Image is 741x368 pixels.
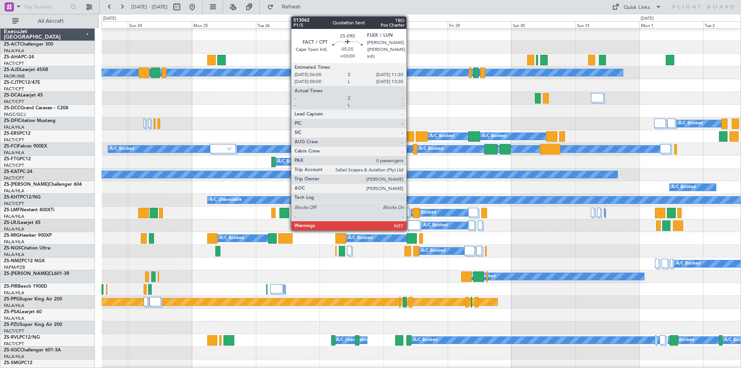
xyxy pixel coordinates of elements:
a: FALA/HLA [4,214,24,219]
a: ZS-KATPC-24 [4,170,32,174]
a: FALA/HLA [4,315,24,321]
a: FACT/CPT [4,61,24,66]
span: ZS-PIR [4,284,18,289]
span: ZS-SMG [4,361,21,365]
a: FALA/HLA [4,239,24,245]
div: A/C Booked [423,220,448,231]
div: A/C Unavailable [336,334,368,346]
a: ZS-ACTChallenger 300 [4,42,53,47]
div: Wed 27 [320,21,384,28]
a: ZS-RVLPC12/NG [4,335,40,340]
span: ZS-ERS [4,131,19,136]
a: FACT/CPT [4,137,24,143]
a: ZS-NMZPC12 NGX [4,259,45,263]
span: ZS-MIG [4,233,20,238]
a: ZS-DCALearjet 45 [4,93,43,98]
a: ZS-CJTPC12/47E [4,80,40,85]
a: FALA/HLA [4,354,24,360]
div: A/C Booked [430,131,454,142]
a: FACT/CPT [4,163,24,168]
a: ZS-[PERSON_NAME]Challenger 604 [4,182,82,187]
span: All Aircraft [20,19,81,24]
a: ZS-FTGPC12 [4,157,31,161]
a: FAGC/GCJ [4,112,25,117]
a: FAOR/JNB [4,73,25,79]
span: [DATE] - [DATE] [131,3,167,10]
span: ZS-LMF [4,208,20,212]
span: Refresh [275,4,308,10]
span: ZS-RVL [4,335,19,340]
a: ZS-PSALearjet 60 [4,310,42,314]
a: ZS-SGCChallenger 601-3A [4,348,61,353]
div: A/C Booked [413,334,438,346]
div: Mon 25 [192,21,256,28]
a: FALA/HLA [4,124,24,130]
a: ZS-NGSCitation Ultra [4,246,50,251]
div: A/C Booked [421,245,445,257]
div: A/C Booked [678,118,703,129]
span: ZS-PZU [4,322,20,327]
div: Sun 24 [128,21,192,28]
div: A/C Unavailable [210,194,242,206]
span: ZS-DCA [4,93,21,98]
span: ZS-[PERSON_NAME] [4,271,49,276]
span: ZS-FCI [4,144,18,149]
a: ZS-MIGHawker 900XP [4,233,52,238]
div: A/C Booked [412,207,436,219]
a: FACT/CPT [4,341,24,347]
button: Quick Links [608,1,665,13]
a: FACT/CPT [4,86,24,92]
div: [DATE] [103,15,116,22]
a: ZS-PPGSuper King Air 200 [4,297,62,302]
div: A/C Booked [672,181,696,193]
a: ZS-LMFNextant 400XTi [4,208,54,212]
div: Sat 30 [511,21,575,28]
button: Refresh [264,1,310,13]
input: Trip Number [24,1,68,13]
a: FALA/HLA [4,290,24,296]
div: A/C Booked [419,143,443,155]
button: All Aircraft [8,15,84,27]
span: ZS-DFI [4,119,18,123]
span: ZS-CJT [4,80,19,85]
div: Quick Links [624,4,650,12]
div: Tue 26 [256,21,320,28]
a: ZS-LRJLearjet 45 [4,220,41,225]
span: ZS-LRJ [4,220,19,225]
a: FALA/HLA [4,48,24,54]
a: FALA/HLA [4,188,24,194]
div: Sun 31 [575,21,639,28]
a: FACT/CPT [4,175,24,181]
a: ZS-DCCGrand Caravan - C208 [4,106,68,110]
a: FAPM/PZB [4,265,25,270]
span: ZS-AJD [4,68,20,72]
div: A/C Booked [277,156,302,168]
a: ZS-SMGPC12 [4,361,32,365]
div: A/C Booked [110,143,134,155]
span: ZS-NGS [4,246,21,251]
a: FALA/HLA [4,252,24,258]
div: Thu 28 [384,21,448,28]
span: ZS-FTG [4,157,20,161]
a: FALA/HLA [4,226,24,232]
span: ZS-KHT [4,195,20,200]
a: FALA/HLA [4,303,24,309]
div: Fri 29 [448,21,512,28]
span: ZS-DCC [4,106,20,110]
a: ZS-FCIFalcon 900EX [4,144,47,149]
span: ZS-AHA [4,55,21,59]
img: arrow-gray.svg [227,147,232,150]
a: ZS-DFICitation Mustang [4,119,56,123]
div: A/C Booked [482,131,506,142]
span: ZS-PPG [4,297,20,302]
span: ZS-SGC [4,348,20,353]
div: A/C Unavailable [336,80,368,91]
div: A/C Booked [670,334,694,346]
a: FACT/CPT [4,201,24,207]
a: ZS-PZUSuper King Air 200 [4,322,62,327]
a: ZS-AJDLearjet 45XR [4,68,48,72]
span: ZS-[PERSON_NAME] [4,182,49,187]
span: ZS-ACT [4,42,20,47]
a: FACT/CPT [4,99,24,105]
a: ZS-KHTPC12/NG [4,195,41,200]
